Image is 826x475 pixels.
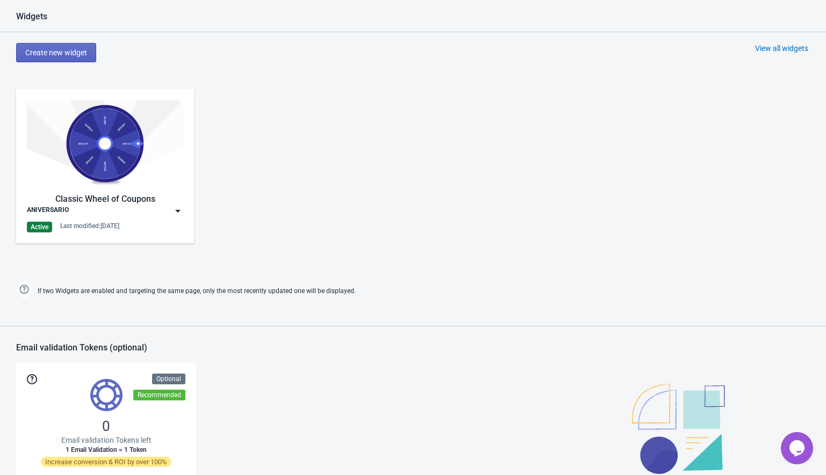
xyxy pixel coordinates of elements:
[27,222,52,232] div: Active
[632,384,725,474] img: illustration.svg
[152,374,185,384] div: Optional
[60,222,119,230] div: Last modified: [DATE]
[16,281,32,297] img: help.png
[38,282,356,300] span: If two Widgets are enabled and targeting the same page, only the most recently updated one will b...
[25,48,87,57] span: Create new widget
[27,193,183,206] div: Classic Wheel of Coupons
[102,418,110,435] span: 0
[173,206,183,216] img: dropdown.png
[61,435,152,445] span: Email validation Tokens left
[755,43,808,54] div: View all widgets
[90,379,123,411] img: tokens.svg
[41,457,171,467] span: Increase conversion & ROI by over 100%
[27,206,69,216] div: ANIVERSARIO
[781,432,815,464] iframe: chat widget
[27,100,183,187] img: classic_game.jpg
[133,390,185,400] div: Recommended
[66,445,147,454] span: 1 Email Validation = 1 Token
[16,43,96,62] button: Create new widget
